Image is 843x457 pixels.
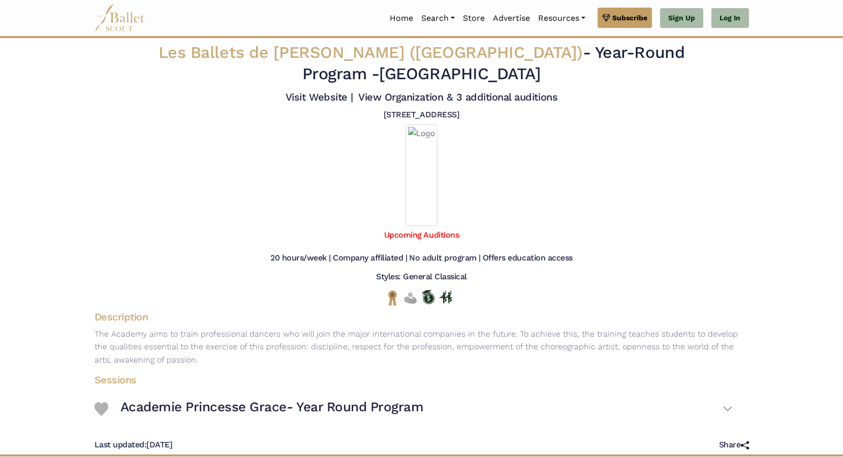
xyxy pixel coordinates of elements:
h5: No adult program | [409,253,480,264]
h4: Description [86,310,757,323]
a: Log In [711,8,748,28]
span: Subscribe [612,12,647,23]
a: View Organization & 3 additional auditions [358,91,557,103]
img: No Financial Aid [404,290,417,306]
span: Year-Round Program - [302,43,684,83]
h5: [DATE] [95,440,173,450]
img: gem.svg [602,12,610,23]
a: Sign Up [660,8,703,28]
h5: Offers education access [483,253,573,264]
button: Academie Princesse Grace- Year Round Program [120,395,733,424]
a: Advertise [489,8,534,29]
a: Store [459,8,489,29]
h4: Sessions [86,373,741,386]
a: Visit Website | [286,91,353,103]
img: Offers Scholarship [422,290,434,304]
span: Last updated: [95,440,147,449]
img: Heart [95,402,108,416]
h5: Styles: General Classical [376,272,467,282]
h5: Company affiliated | [333,253,407,264]
img: National [386,290,399,306]
a: Home [386,8,417,29]
h5: [STREET_ADDRESS] [384,110,459,120]
a: Resources [534,8,589,29]
span: Les Ballets de [PERSON_NAME] ([GEOGRAPHIC_DATA]) [159,43,583,62]
a: Upcoming Auditions [384,230,459,240]
a: Subscribe [598,8,652,28]
img: Logo [405,124,438,226]
h5: 20 hours/week | [270,253,331,264]
p: The Academy aims to train professional dancers who will join the major international companies in... [86,328,757,367]
img: In Person [440,290,452,304]
a: Search [417,8,459,29]
h2: - [GEOGRAPHIC_DATA] [150,42,693,84]
h3: Academie Princesse Grace- Year Round Program [120,399,424,416]
h5: Share [719,440,749,450]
